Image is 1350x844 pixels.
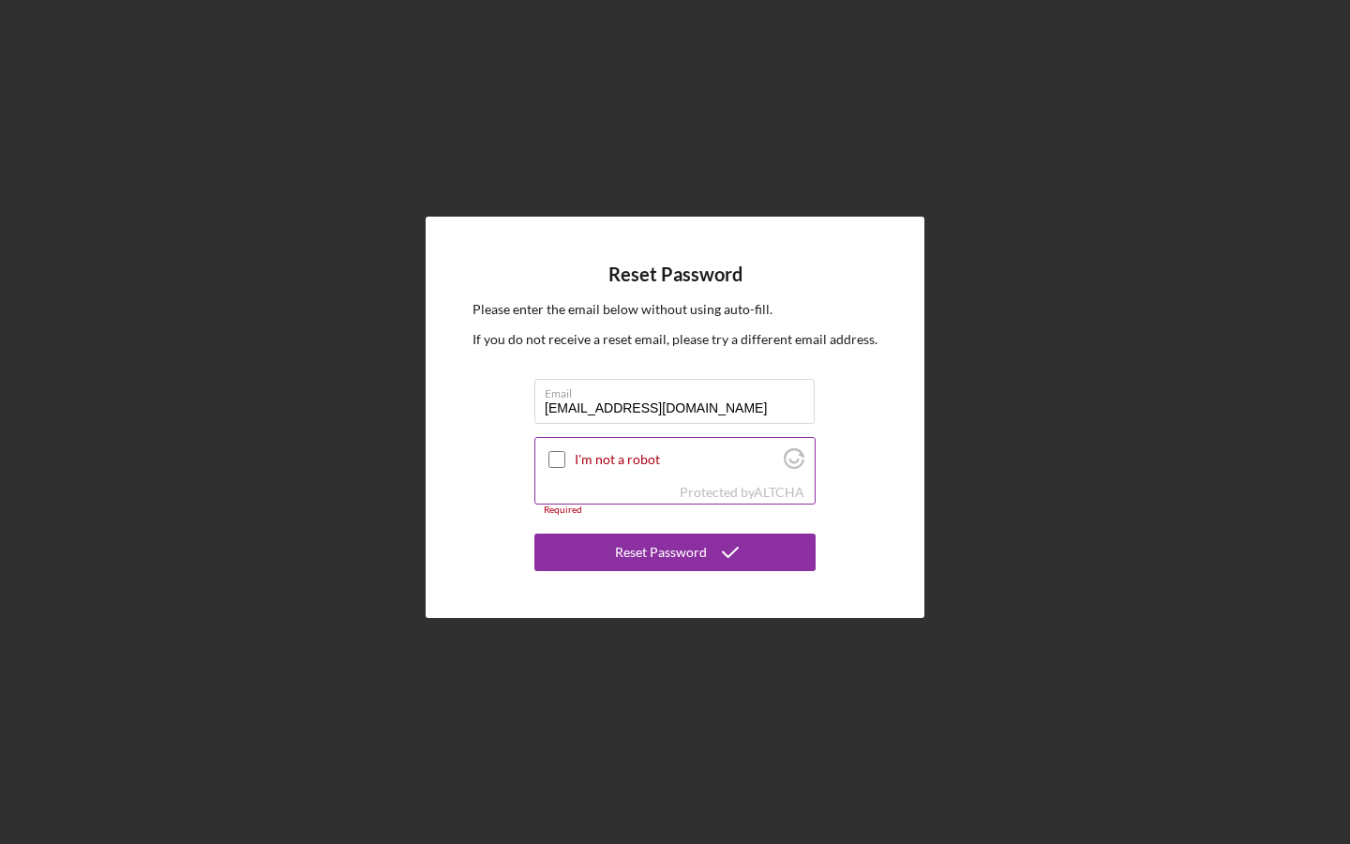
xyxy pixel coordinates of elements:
button: Reset Password [534,534,816,571]
p: If you do not receive a reset email, please try a different email address. [472,329,877,350]
p: Please enter the email below without using auto-fill. [472,299,877,320]
a: Visit Altcha.org [754,484,804,500]
label: Email [545,380,815,400]
div: Protected by [680,485,804,500]
h4: Reset Password [608,264,742,285]
div: Required [534,505,816,516]
div: Reset Password [615,534,707,571]
a: Visit Altcha.org [784,456,804,472]
label: I'm not a robot [575,452,778,467]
